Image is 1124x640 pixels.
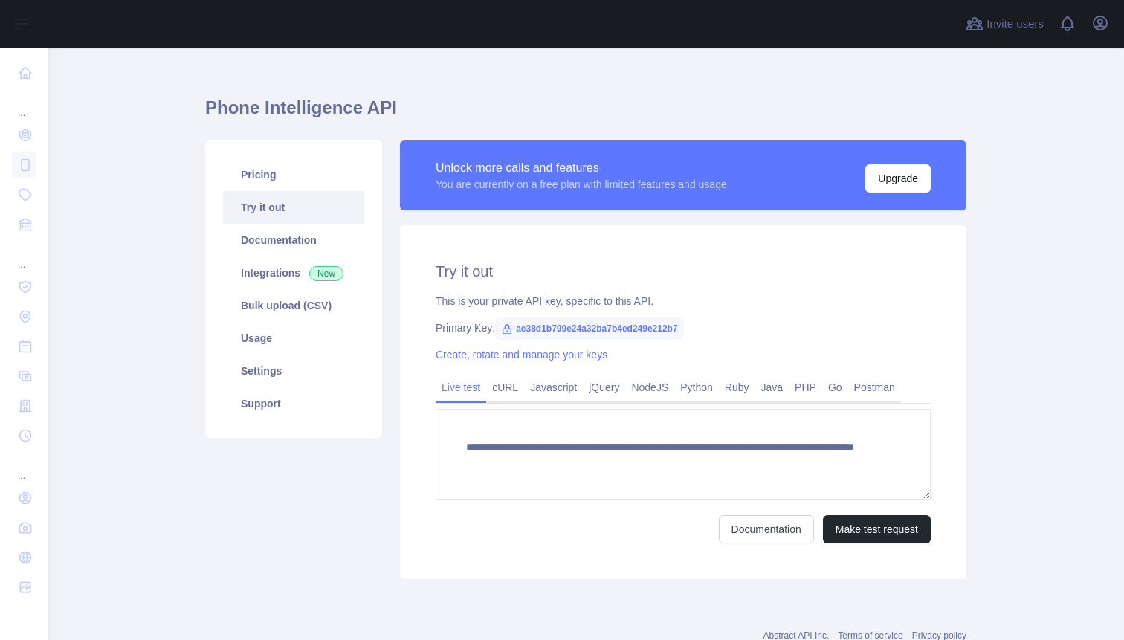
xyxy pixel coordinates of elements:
button: Make test request [823,515,931,543]
a: Javascript [524,375,583,399]
a: Settings [223,355,364,387]
a: Documentation [719,515,814,543]
div: ... [12,241,36,271]
a: PHP [789,375,822,399]
button: Invite users [963,12,1047,36]
a: NodeJS [625,375,674,399]
span: ae38d1b799e24a32ba7b4ed249e212b7 [495,317,684,340]
a: Ruby [719,375,755,399]
div: ... [12,89,36,119]
a: Pricing [223,158,364,191]
a: Create, rotate and manage your keys [436,349,607,361]
a: Support [223,387,364,420]
div: Primary Key: [436,320,931,335]
a: Try it out [223,191,364,224]
a: jQuery [583,375,625,399]
a: Python [674,375,719,399]
div: ... [12,452,36,482]
a: Go [822,375,848,399]
a: Usage [223,322,364,355]
div: Unlock more calls and features [436,159,727,177]
button: Upgrade [865,164,931,193]
a: Documentation [223,224,364,256]
a: Postman [848,375,901,399]
h1: Phone Intelligence API [205,96,966,132]
a: Bulk upload (CSV) [223,289,364,322]
a: cURL [486,375,524,399]
a: Integrations New [223,256,364,289]
span: Invite users [986,16,1044,33]
div: You are currently on a free plan with limited features and usage [436,177,727,192]
span: New [309,266,343,281]
h2: Try it out [436,261,931,282]
a: Live test [436,375,486,399]
div: This is your private API key, specific to this API. [436,294,931,308]
a: Java [755,375,789,399]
